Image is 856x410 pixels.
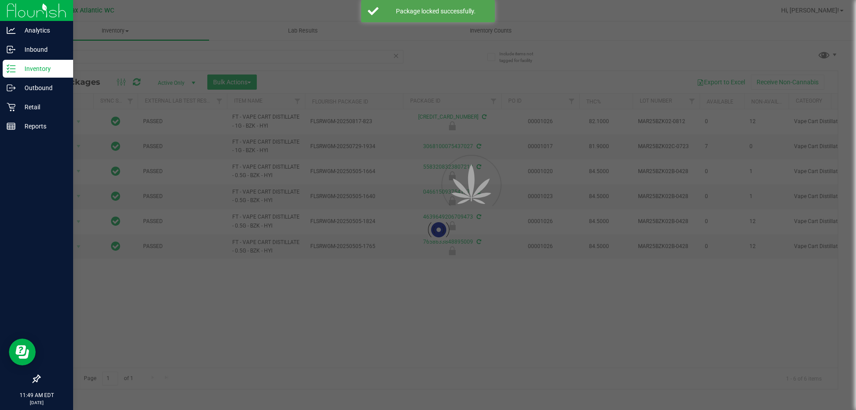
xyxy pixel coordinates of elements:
p: Inbound [16,44,69,55]
p: 11:49 AM EDT [4,391,69,399]
inline-svg: Analytics [7,26,16,35]
p: Inventory [16,63,69,74]
inline-svg: Outbound [7,83,16,92]
inline-svg: Inbound [7,45,16,54]
p: [DATE] [4,399,69,406]
iframe: Resource center [9,339,36,365]
inline-svg: Retail [7,103,16,112]
p: Outbound [16,83,69,93]
div: Package locked successfully. [383,7,488,16]
p: Analytics [16,25,69,36]
inline-svg: Inventory [7,64,16,73]
p: Reports [16,121,69,132]
inline-svg: Reports [7,122,16,131]
p: Retail [16,102,69,112]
